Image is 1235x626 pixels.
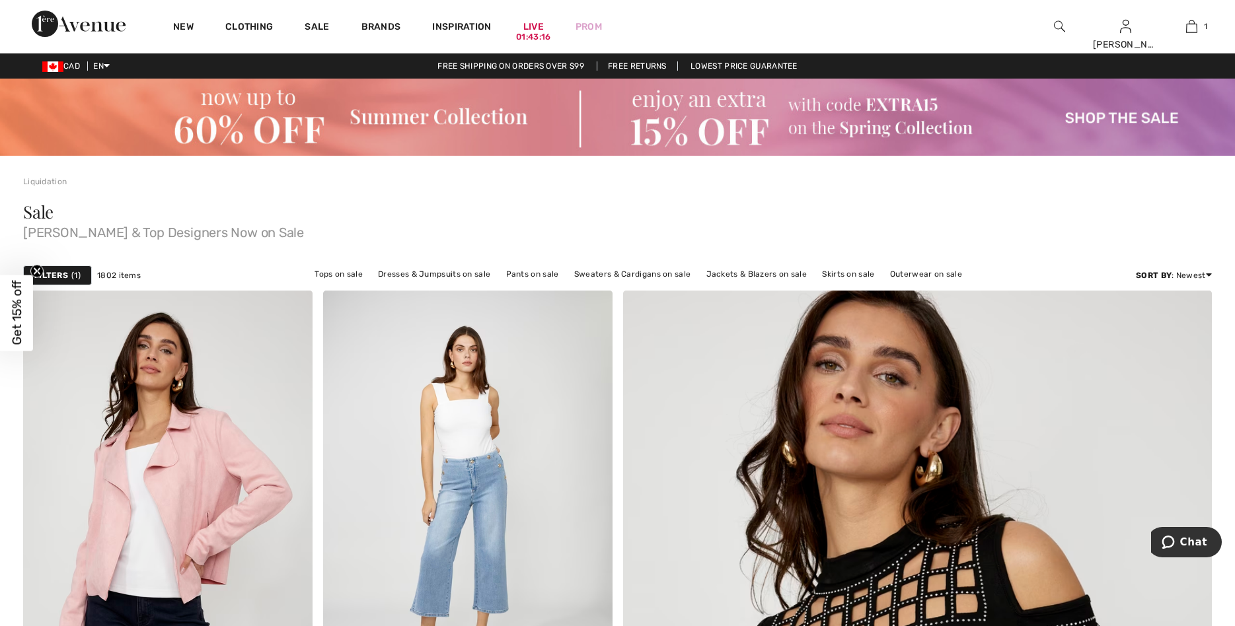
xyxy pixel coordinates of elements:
[815,265,881,283] a: Skirts on sale
[305,21,329,35] a: Sale
[97,269,141,281] span: 1802 items
[9,281,24,345] span: Get 15% off
[500,265,566,283] a: Pants on sale
[93,61,110,71] span: EN
[700,265,814,283] a: Jackets & Blazers on sale
[30,265,44,278] button: Close teaser
[680,61,808,71] a: Lowest Price Guarantee
[1054,18,1065,34] img: search the website
[1120,20,1131,32] a: Sign In
[23,221,1212,239] span: [PERSON_NAME] & Top Designers Now on Sale
[173,21,194,35] a: New
[371,265,497,283] a: Dresses & Jumpsuits on sale
[597,61,678,71] a: Free Returns
[308,265,369,283] a: Tops on sale
[42,61,63,72] img: Canadian Dollar
[34,269,68,281] strong: Filters
[1159,18,1224,34] a: 1
[1120,18,1131,34] img: My Info
[32,11,126,37] img: 1ère Avenue
[576,20,602,34] a: Prom
[432,21,491,35] span: Inspiration
[42,61,85,71] span: CAD
[1151,527,1222,560] iframe: Opens a widget where you can chat to one of our agents
[1136,269,1212,281] div: : Newest
[523,20,544,34] a: Live01:43:16
[71,269,81,281] span: 1
[23,177,67,186] a: Liquidation
[1093,38,1158,52] div: [PERSON_NAME]
[1136,271,1172,280] strong: Sort By
[23,200,54,223] span: Sale
[225,21,273,35] a: Clothing
[883,265,969,283] a: Outerwear on sale
[1186,18,1197,34] img: My Bag
[568,265,697,283] a: Sweaters & Cardigans on sale
[427,61,595,71] a: Free shipping on orders over $99
[1204,20,1207,32] span: 1
[361,21,401,35] a: Brands
[516,31,550,44] div: 01:43:16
